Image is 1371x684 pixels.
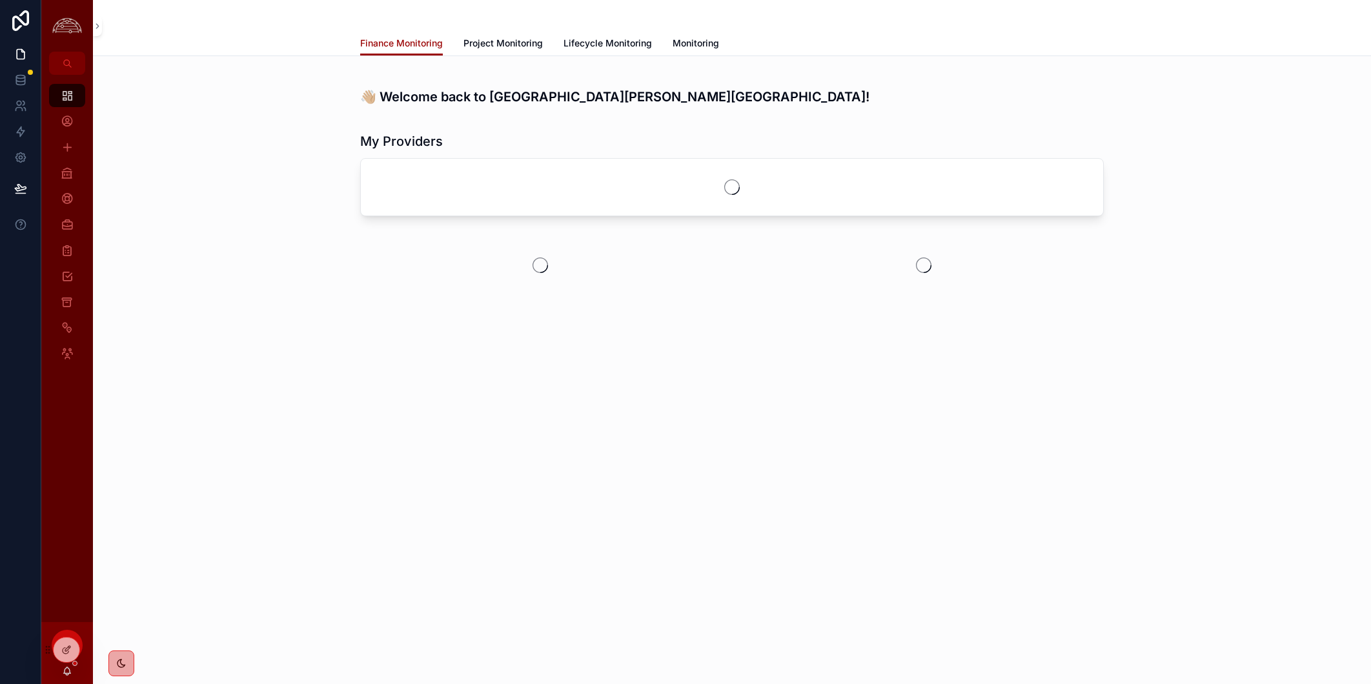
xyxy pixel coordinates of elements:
[49,16,85,36] img: App logo
[360,37,443,50] span: Finance Monitoring
[564,32,652,57] a: Lifecycle Monitoring
[673,37,719,50] span: Monitoring
[463,37,543,50] span: Project Monitoring
[463,32,543,57] a: Project Monitoring
[360,87,1104,106] h3: 👋🏼 Welcome back to [GEOGRAPHIC_DATA][PERSON_NAME][GEOGRAPHIC_DATA]!
[360,132,443,150] h1: My Providers
[41,75,93,382] div: scrollable content
[564,37,652,50] span: Lifecycle Monitoring
[360,32,443,56] a: Finance Monitoring
[673,32,719,57] a: Monitoring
